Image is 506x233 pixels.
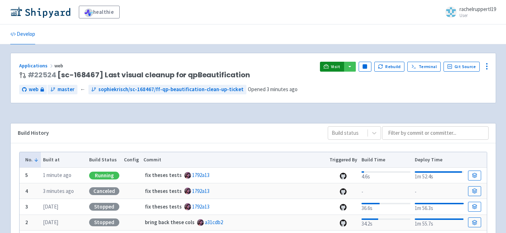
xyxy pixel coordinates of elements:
[89,187,119,195] div: Canceled
[98,85,244,94] span: sophiekrisch/sc-168467/ff-qp-beautification-clean-up-ticket
[80,85,86,94] span: ←
[468,202,481,212] a: Build Details
[145,219,195,226] strong: bring back these cols
[25,188,28,194] b: 4
[407,62,440,72] a: Terminal
[468,217,481,227] a: Build Details
[248,86,298,93] span: Opened
[192,203,210,210] a: 1792a13
[10,24,35,44] a: Develop
[415,170,463,181] div: 1m 52.4s
[361,187,410,196] div: -
[145,188,182,194] strong: fix theses tests
[19,85,47,94] a: web
[444,62,480,72] a: Git Source
[88,85,246,94] a: sophiekrisch/sc-168467/ff-qp-beautification-clean-up-ticket
[29,85,38,94] span: web
[89,172,119,179] div: Running
[25,172,28,178] b: 5
[43,188,74,194] time: 3 minutes ago
[331,64,340,70] span: Visit
[41,152,87,168] th: Built at
[361,217,410,228] div: 34.2s
[19,62,54,69] a: Applications
[327,152,359,168] th: Triggered By
[141,152,327,168] th: Commit
[145,203,182,210] strong: fix theses tests
[359,62,371,72] button: Pause
[192,172,210,178] a: 1792a13
[10,6,70,18] img: Shipyard logo
[415,201,463,212] div: 1m 56.3s
[25,219,28,226] b: 2
[79,6,120,18] a: healthie
[415,217,463,228] div: 1m 55.7s
[54,62,64,69] span: web
[459,6,496,12] span: rachelruppertl19
[415,187,463,196] div: -
[28,70,56,80] a: #22524
[320,62,344,72] a: Visit
[87,152,122,168] th: Build Status
[413,152,466,168] th: Deploy Time
[267,86,298,93] time: 3 minutes ago
[43,172,71,178] time: 1 minute ago
[28,71,250,79] span: [sc-168467] Last visual cleanup for qpBeautification
[43,219,58,226] time: [DATE]
[89,203,119,211] div: Stopped
[25,203,28,210] b: 3
[361,170,410,181] div: 4.6s
[48,85,77,94] a: master
[441,6,496,18] a: rachelruppertl19 User
[361,201,410,212] div: 36.6s
[145,172,182,178] strong: fix theses tests
[25,156,39,163] button: No.
[374,62,405,72] button: Rebuild
[468,171,481,181] a: Build Details
[468,186,481,196] a: Build Details
[89,218,119,226] div: Stopped
[459,13,496,18] small: User
[43,203,58,210] time: [DATE]
[18,129,316,137] div: Build History
[382,126,489,140] input: Filter by commit or committer...
[192,188,210,194] a: 1792a13
[205,219,223,226] a: a31cdb2
[122,152,141,168] th: Config
[359,152,413,168] th: Build Time
[58,85,75,94] span: master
